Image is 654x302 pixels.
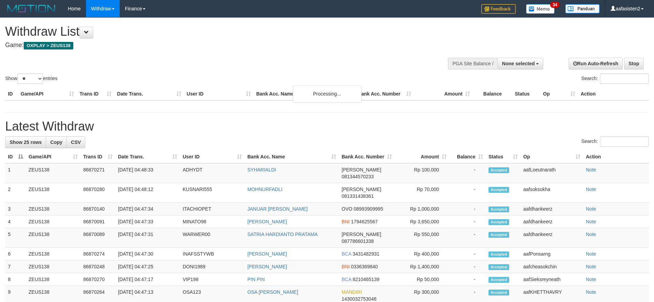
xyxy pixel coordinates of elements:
td: - [449,183,486,203]
td: 86870271 [81,163,115,183]
span: Copy 1430032753046 to clipboard [342,296,376,302]
td: 86870270 [81,273,115,286]
th: Date Trans.: activate to sort column ascending [115,150,180,163]
td: [DATE] 04:48:12 [115,183,180,203]
th: Amount [414,88,473,100]
span: [PERSON_NAME] [342,232,381,237]
th: Bank Acc. Number [355,88,414,100]
td: aafcheasokchin [521,260,583,273]
h1: Withdraw List [5,25,429,38]
th: Balance [473,88,512,100]
td: Rp 3,650,000 [395,215,449,228]
td: WARWER00 [180,228,245,248]
span: Accepted [489,232,509,238]
td: aafsoksokha [521,183,583,203]
input: Search: [600,74,649,84]
img: Feedback.jpg [481,4,516,14]
td: 86870140 [81,203,115,215]
th: Game/API: activate to sort column ascending [26,150,81,163]
img: panduan.png [565,4,600,13]
a: PIN PIN [247,277,265,282]
td: ZEUS138 [26,260,81,273]
a: JANUAR [PERSON_NAME] [247,206,308,212]
th: Action [578,88,649,100]
span: BCA [342,277,351,282]
a: [PERSON_NAME] [247,264,287,269]
span: Copy 3431482931 to clipboard [353,251,379,257]
a: Show 25 rows [5,136,46,148]
span: BNI [342,264,350,269]
td: Rp 550,000 [395,228,449,248]
div: PGA Site Balance / [448,58,497,69]
h1: Latest Withdraw [5,120,649,133]
a: Stop [624,58,644,69]
span: Accepted [489,264,509,270]
td: [DATE] 04:47:30 [115,248,180,260]
td: ZEUS138 [26,215,81,228]
td: 4 [5,215,26,228]
td: 1 [5,163,26,183]
th: Trans ID [77,88,114,100]
span: [PERSON_NAME] [342,167,381,172]
td: - [449,273,486,286]
a: [PERSON_NAME] [247,251,287,257]
span: Copy 081344570233 to clipboard [342,174,374,179]
td: - [449,248,486,260]
td: aafPonsarng [521,248,583,260]
a: Copy [46,136,67,148]
span: Copy 8210465139 to clipboard [353,277,379,282]
a: Run Auto-Refresh [569,58,623,69]
td: [DATE] 04:47:31 [115,228,180,248]
td: DONI1989 [180,260,245,273]
td: ZEUS138 [26,203,81,215]
span: Accepted [489,187,509,193]
th: Amount: activate to sort column ascending [395,150,449,163]
td: aafdhankeerz [521,203,583,215]
span: Accepted [489,167,509,173]
input: Search: [600,136,649,147]
label: Search: [581,136,649,147]
td: Rp 70,000 [395,183,449,203]
td: ITACHIOPET [180,203,245,215]
th: Op: activate to sort column ascending [521,150,583,163]
a: MOHNURFADLI [247,187,282,192]
span: Copy 08993909995 to clipboard [354,206,383,212]
td: 2 [5,183,26,203]
td: 5 [5,228,26,248]
td: 7 [5,260,26,273]
td: [DATE] 04:47:17 [115,273,180,286]
span: Accepted [489,277,509,283]
td: KUSNARI555 [180,183,245,203]
td: Rp 1,400,000 [395,260,449,273]
a: Note [586,167,596,172]
td: Rp 1,000,000 [395,203,449,215]
span: Accepted [489,251,509,257]
td: ZEUS138 [26,248,81,260]
a: CSV [66,136,85,148]
td: - [449,228,486,248]
th: Trans ID: activate to sort column ascending [81,150,115,163]
th: Op [540,88,578,100]
a: Note [586,289,596,295]
span: Accepted [489,290,509,295]
th: ID [5,88,18,100]
th: Bank Acc. Name: activate to sort column ascending [245,150,339,163]
span: Copy 1794625567 to clipboard [351,219,378,224]
td: [DATE] 04:47:34 [115,203,180,215]
td: 3 [5,203,26,215]
td: 6 [5,248,26,260]
td: - [449,203,486,215]
td: - [449,260,486,273]
th: Status [512,88,540,100]
span: Copy 0336369840 to clipboard [351,264,378,269]
a: SYHARIALDI [247,167,276,172]
a: [PERSON_NAME] [247,219,287,224]
th: Bank Acc. Name [254,88,355,100]
td: ADHYDT [180,163,245,183]
th: User ID: activate to sort column ascending [180,150,245,163]
a: SATRIA HARDIANTO PRATAMA [247,232,318,237]
a: Note [586,232,596,237]
span: MANDIRI [342,289,362,295]
th: Action [583,150,649,163]
select: Showentries [17,74,43,84]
